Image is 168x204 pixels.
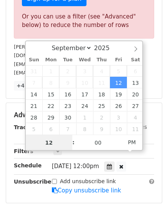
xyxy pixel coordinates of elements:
span: September 17, 2025 [76,88,93,100]
span: September 29, 2025 [42,111,59,123]
span: September 5, 2025 [110,65,127,77]
span: September 25, 2025 [93,100,110,111]
iframe: Chat Widget [130,167,168,204]
span: September 4, 2025 [93,65,110,77]
span: August 31, 2025 [26,65,43,77]
h5: Advanced [14,111,154,119]
span: September 15, 2025 [42,88,59,100]
span: Tue [59,57,76,62]
span: September 12, 2025 [110,77,127,88]
span: September 10, 2025 [76,77,93,88]
span: September 19, 2025 [110,88,127,100]
span: September 7, 2025 [26,77,43,88]
span: September 28, 2025 [26,111,43,123]
span: Fri [110,57,127,62]
input: Minute [75,135,121,150]
span: October 7, 2025 [59,123,76,135]
span: September 9, 2025 [59,77,76,88]
span: September 11, 2025 [93,77,110,88]
span: Sat [127,57,144,62]
span: Wed [76,57,93,62]
label: Add unsubscribe link [60,177,116,185]
strong: Schedule [14,162,42,169]
input: Hour [26,135,73,150]
span: September 16, 2025 [59,88,76,100]
span: September 21, 2025 [26,100,43,111]
span: October 2, 2025 [93,111,110,123]
span: Click to toggle [121,135,143,150]
span: September 2, 2025 [59,65,76,77]
span: October 9, 2025 [93,123,110,135]
strong: Filters [14,148,33,154]
span: September 14, 2025 [26,88,43,100]
span: September 8, 2025 [42,77,59,88]
span: October 5, 2025 [26,123,43,135]
span: October 10, 2025 [110,123,127,135]
span: September 27, 2025 [127,100,144,111]
span: September 23, 2025 [59,100,76,111]
div: Or you can use a filter (see "Advanced" below) to reduce the number of rows [22,12,146,30]
span: September 30, 2025 [59,111,76,123]
strong: Tracking [14,124,40,130]
span: October 6, 2025 [42,123,59,135]
span: October 4, 2025 [127,111,144,123]
strong: Unsubscribe [14,179,52,185]
span: October 1, 2025 [76,111,93,123]
input: Year [92,44,120,52]
span: September 13, 2025 [127,77,144,88]
span: Thu [93,57,110,62]
span: Sun [26,57,43,62]
span: Mon [42,57,59,62]
small: [EMAIL_ADDRESS][DOMAIN_NAME] [14,61,100,67]
a: +47 more [14,81,46,91]
span: September 3, 2025 [76,65,93,77]
span: September 18, 2025 [93,88,110,100]
small: [PERSON_NAME][EMAIL_ADDRESS][PERSON_NAME][DOMAIN_NAME] [14,44,140,59]
span: October 8, 2025 [76,123,93,135]
span: September 1, 2025 [42,65,59,77]
span: September 6, 2025 [127,65,144,77]
span: September 22, 2025 [42,100,59,111]
span: October 3, 2025 [110,111,127,123]
a: Copy unsubscribe link [52,187,121,194]
span: [DATE] 12:00pm [52,163,99,170]
span: October 11, 2025 [127,123,144,135]
span: September 26, 2025 [110,100,127,111]
span: September 20, 2025 [127,88,144,100]
small: [EMAIL_ADDRESS][DOMAIN_NAME] [14,70,100,76]
span: : [72,135,75,150]
span: September 24, 2025 [76,100,93,111]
